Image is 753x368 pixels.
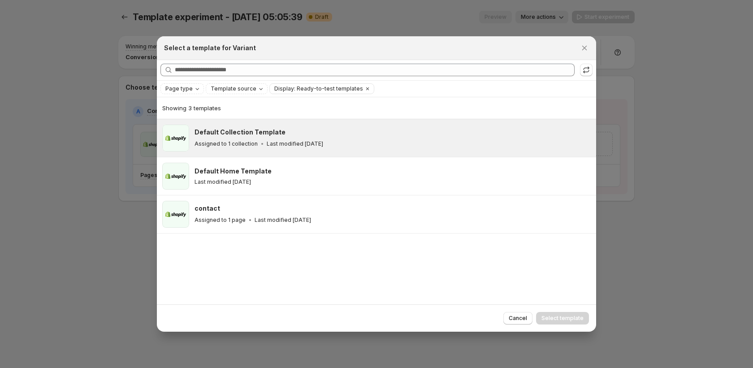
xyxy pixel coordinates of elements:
[195,140,258,147] p: Assigned to 1 collection
[255,216,311,224] p: Last modified [DATE]
[195,167,272,176] h3: Default Home Template
[162,125,189,152] img: Default Collection Template
[509,315,527,322] span: Cancel
[195,216,246,224] p: Assigned to 1 page
[162,104,221,112] span: Showing 3 templates
[195,128,286,137] h3: Default Collection Template
[270,84,363,94] button: Display: Ready-to-test templates
[578,42,591,54] button: Close
[211,85,256,92] span: Template source
[195,204,220,213] h3: contact
[162,201,189,228] img: contact
[161,84,203,94] button: Page type
[363,84,372,94] button: Clear
[195,178,251,186] p: Last modified [DATE]
[206,84,267,94] button: Template source
[164,43,256,52] h2: Select a template for Variant
[274,85,363,92] span: Display: Ready-to-test templates
[165,85,193,92] span: Page type
[503,312,532,325] button: Cancel
[267,140,323,147] p: Last modified [DATE]
[162,163,189,190] img: Default Home Template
